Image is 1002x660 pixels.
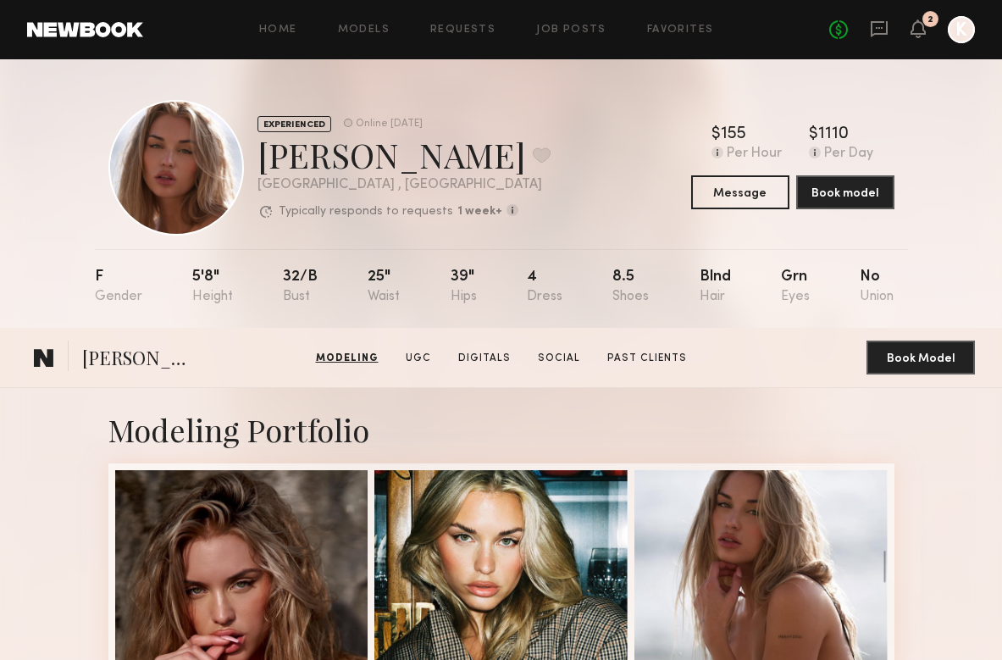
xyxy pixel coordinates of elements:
div: Blnd [700,269,731,304]
span: [PERSON_NAME] [82,345,200,374]
div: $ [711,126,721,143]
div: Modeling Portfolio [108,408,894,450]
a: Social [531,351,587,366]
button: Book Model [866,341,975,374]
a: Requests [430,25,495,36]
div: [GEOGRAPHIC_DATA] , [GEOGRAPHIC_DATA] [257,178,551,192]
div: 39" [451,269,477,304]
a: UGC [399,351,438,366]
a: Job Posts [536,25,606,36]
div: Per Hour [727,147,782,162]
a: Past Clients [601,351,694,366]
div: Grn [781,269,810,304]
div: [PERSON_NAME] [257,132,551,177]
button: Book model [796,175,894,209]
div: 155 [721,126,746,143]
div: 25" [368,269,400,304]
a: Digitals [451,351,518,366]
p: Typically responds to requests [279,206,453,218]
div: 32/b [283,269,318,304]
a: K [948,16,975,43]
button: Message [691,175,789,209]
a: Modeling [309,351,385,366]
div: Online [DATE] [356,119,423,130]
div: $ [809,126,818,143]
a: Models [338,25,390,36]
a: Home [259,25,297,36]
div: 8.5 [612,269,649,304]
div: 4 [527,269,562,304]
div: No [860,269,894,304]
div: 2 [927,15,933,25]
a: Favorites [647,25,714,36]
div: EXPERIENCED [257,116,331,132]
b: 1 week+ [457,206,502,218]
a: Book Model [866,350,975,364]
div: F [95,269,142,304]
div: 1110 [818,126,849,143]
div: Per Day [824,147,873,162]
div: 5'8" [192,269,233,304]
